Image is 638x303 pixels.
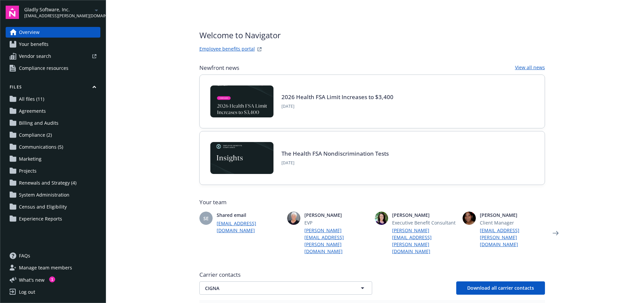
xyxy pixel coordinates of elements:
[210,142,273,174] img: Card Image - EB Compliance Insights.png
[19,190,69,200] span: System Administration
[6,106,100,116] a: Agreements
[480,212,545,219] span: [PERSON_NAME]
[199,281,372,295] button: CIGNA
[6,84,100,92] button: Files
[304,212,370,219] span: [PERSON_NAME]
[480,227,545,248] a: [EMAIL_ADDRESS][PERSON_NAME][DOMAIN_NAME]
[463,212,476,225] img: photo
[304,219,370,226] span: EVP
[467,285,534,291] span: Download all carrier contacts
[19,51,51,62] span: Vendor search
[19,166,37,176] span: Projects
[6,6,19,19] img: navigator-logo.svg
[19,106,46,116] span: Agreements
[281,150,389,157] a: The Health FSA Nondiscrimination Tests
[19,154,42,164] span: Marketing
[515,64,545,72] a: View all news
[19,27,40,38] span: Overview
[6,27,100,38] a: Overview
[19,287,35,297] div: Log out
[6,154,100,164] a: Marketing
[392,219,457,226] span: Executive Benefit Consultant
[24,6,92,13] span: Gladly Software, Inc.
[6,118,100,128] a: Billing and Audits
[49,276,55,282] div: 1
[6,142,100,152] a: Communications (5)
[6,190,100,200] a: System Administration
[6,94,100,104] a: All files (11)
[19,214,62,224] span: Experience Reports
[92,6,100,14] a: arrowDropDown
[205,285,343,292] span: CIGNA
[6,166,100,176] a: Projects
[281,160,389,166] span: [DATE]
[287,212,300,225] img: photo
[199,64,239,72] span: Newfront news
[199,45,255,53] a: Employee benefits portal
[281,103,393,109] span: [DATE]
[19,142,63,152] span: Communications (5)
[6,202,100,212] a: Census and Eligibility
[19,178,76,188] span: Renewals and Strategy (4)
[375,212,388,225] img: photo
[392,227,457,255] a: [PERSON_NAME][EMAIL_ADDRESS][PERSON_NAME][DOMAIN_NAME]
[6,51,100,62] a: Vendor search
[19,118,58,128] span: Billing and Audits
[550,228,561,238] a: Next
[19,202,67,212] span: Census and Eligibility
[480,219,545,226] span: Client Manager
[199,271,545,279] span: Carrier contacts
[392,212,457,219] span: [PERSON_NAME]
[199,198,545,206] span: Your team
[19,63,68,74] span: Compliance resources
[6,262,100,273] a: Manage team members
[203,215,209,222] span: SE
[6,214,100,224] a: Experience Reports
[456,281,545,295] button: Download all carrier contacts
[6,130,100,140] a: Compliance (2)
[199,29,281,41] span: Welcome to Navigator
[6,178,100,188] a: Renewals and Strategy (4)
[24,13,92,19] span: [EMAIL_ADDRESS][PERSON_NAME][DOMAIN_NAME]
[6,276,55,283] button: What's new1
[217,212,282,219] span: Shared email
[19,250,30,261] span: FAQs
[6,63,100,74] a: Compliance resources
[6,250,100,261] a: FAQs
[256,45,264,53] a: striveWebsite
[19,39,49,50] span: Your benefits
[19,94,44,104] span: All files (11)
[6,39,100,50] a: Your benefits
[217,220,282,234] a: [EMAIL_ADDRESS][DOMAIN_NAME]
[19,130,52,140] span: Compliance (2)
[281,93,393,101] a: 2026 Health FSA Limit Increases to $3,400
[19,276,45,283] span: What ' s new
[304,227,370,255] a: [PERSON_NAME][EMAIL_ADDRESS][PERSON_NAME][DOMAIN_NAME]
[19,262,72,273] span: Manage team members
[24,6,100,19] button: Gladly Software, Inc.[EMAIL_ADDRESS][PERSON_NAME][DOMAIN_NAME]arrowDropDown
[210,85,273,117] img: BLOG-Card Image - Compliance - 2026 Health FSA Limit Increases to $3,400.jpg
